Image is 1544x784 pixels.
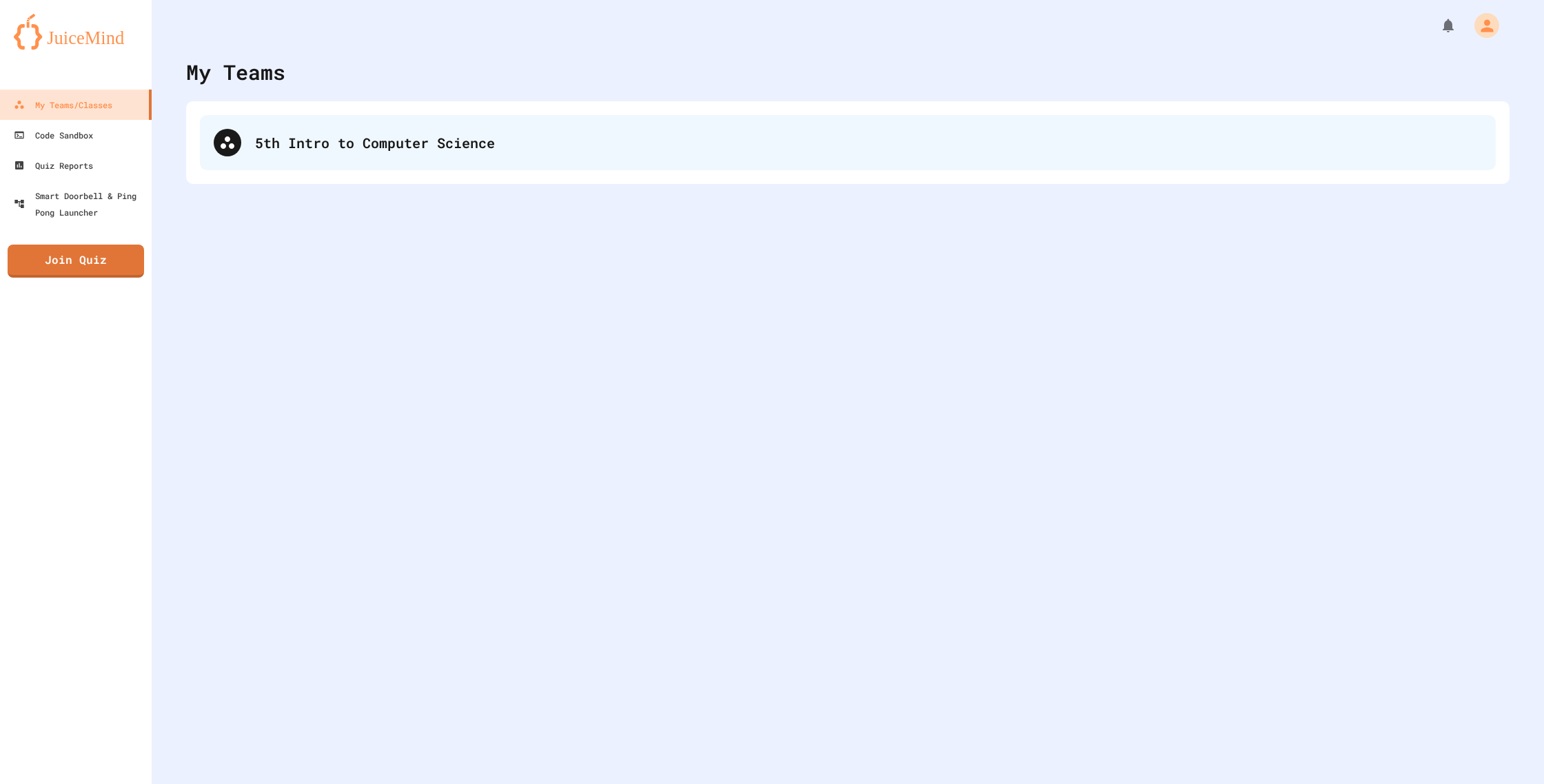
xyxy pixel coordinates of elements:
[14,127,93,143] div: Code Sandbox
[8,245,144,278] a: Join Quiz
[14,187,146,220] div: Smart Doorbell & Ping Pong Launcher
[255,132,1482,153] div: 5th Intro to Computer Science
[14,157,93,174] div: Quiz Reports
[14,96,112,113] div: My Teams/Classes
[1460,10,1503,41] div: My Account
[14,14,138,50] img: logo-orange.svg
[200,115,1496,170] div: 5th Intro to Computer Science
[186,56,285,87] div: My Teams
[1414,14,1460,37] div: My Notifications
